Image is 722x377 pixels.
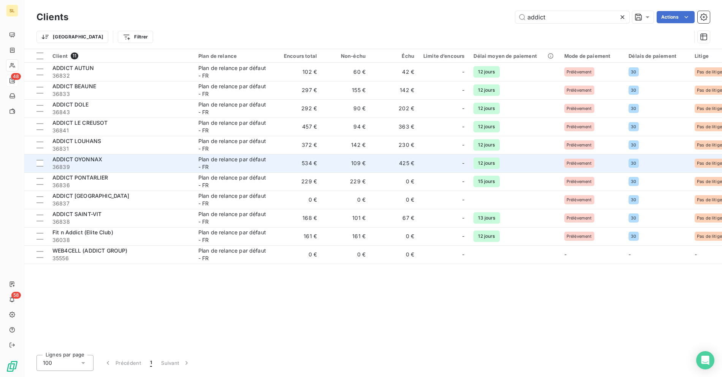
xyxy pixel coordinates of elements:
[567,197,592,202] span: Prélèvement
[52,72,189,80] span: 36832
[273,99,321,118] td: 292 €
[71,52,78,59] span: 11
[52,156,102,162] span: ADDICT OYONNAX
[198,229,268,244] div: Plan de relance par défaut - FR
[326,53,366,59] div: Non-échu
[52,247,127,254] span: WEB4CELL (ADDICT GROUP)
[321,118,370,136] td: 94 €
[321,63,370,81] td: 60 €
[146,355,157,371] button: 1
[473,66,499,78] span: 12 jours
[631,197,636,202] span: 30
[462,159,464,167] span: -
[473,231,499,242] span: 12 jours
[631,234,636,239] span: 30
[567,106,592,111] span: Prélèvement
[370,81,419,99] td: 142 €
[423,53,464,59] div: Limite d’encours
[321,172,370,191] td: 229 €
[695,251,697,258] span: -
[198,156,268,171] div: Plan de relance par défaut - FR
[321,209,370,227] td: 101 €
[52,101,89,108] span: ADDICT DOLE
[473,139,499,151] span: 12 jours
[370,191,419,209] td: 0 €
[370,245,419,264] td: 0 €
[100,355,146,371] button: Précédent
[631,143,636,147] span: 30
[52,83,96,89] span: ADDICT BEAUNE
[52,181,189,189] span: 36836
[567,161,592,165] span: Prélèvement
[198,210,268,226] div: Plan de relance par défaut - FR
[11,292,21,299] span: 58
[567,88,592,92] span: Prélèvement
[6,75,18,87] a: 48
[631,106,636,111] span: 30
[52,236,189,244] span: 36038
[567,70,592,74] span: Prélèvement
[370,99,419,118] td: 202 €
[462,232,464,240] span: -
[462,105,464,112] span: -
[629,251,631,258] span: -
[370,118,419,136] td: 363 €
[473,103,499,114] span: 12 jours
[370,209,419,227] td: 67 €
[198,137,268,153] div: Plan de relance par défaut - FR
[6,360,18,372] img: Logo LeanPay
[52,229,113,235] span: Fit n Addict (Elite Club)
[43,359,52,367] span: 100
[36,31,108,43] button: [GEOGRAPHIC_DATA]
[52,127,189,134] span: 36841
[273,245,321,264] td: 0 €
[52,218,189,226] span: 36838
[273,191,321,209] td: 0 €
[697,234,722,239] span: Pas de litige
[273,136,321,154] td: 372 €
[321,191,370,209] td: 0 €
[473,84,499,96] span: 12 jours
[697,179,722,184] span: Pas de litige
[697,124,722,129] span: Pas de litige
[198,174,268,189] div: Plan de relance par défaut - FR
[273,227,321,245] td: 161 €
[198,119,268,134] div: Plan de relance par défaut - FR
[370,136,419,154] td: 230 €
[198,192,268,207] div: Plan de relance par défaut - FR
[631,124,636,129] span: 30
[631,179,636,184] span: 30
[157,355,195,371] button: Suivant
[198,247,268,262] div: Plan de relance par défaut - FR
[629,53,686,59] div: Délais de paiement
[52,119,108,126] span: ADDICT LE CREUSOT
[52,174,108,181] span: ADDICT PONTARLIER
[273,63,321,81] td: 102 €
[697,106,722,111] span: Pas de litige
[277,53,317,59] div: Encours total
[6,5,18,17] div: SL
[696,351,714,369] div: Open Intercom Messenger
[462,141,464,149] span: -
[198,53,268,59] div: Plan de relance
[657,11,695,23] button: Actions
[462,214,464,222] span: -
[697,161,722,165] span: Pas de litige
[52,65,94,71] span: ADDICT AUTUN
[370,172,419,191] td: 0 €
[198,83,268,98] div: Plan de relance par défaut - FR
[567,143,592,147] span: Prélèvement
[631,70,636,74] span: 30
[473,53,555,59] div: Délai moyen de paiement
[321,154,370,172] td: 109 €
[52,200,189,207] span: 36837
[52,255,189,262] span: 35556
[52,192,130,199] span: ADDICT [GEOGRAPHIC_DATA]
[697,88,722,92] span: Pas de litige
[473,157,499,169] span: 12 jours
[321,136,370,154] td: 142 €
[473,176,499,187] span: 15 jours
[375,53,414,59] div: Échu
[462,251,464,258] span: -
[462,123,464,130] span: -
